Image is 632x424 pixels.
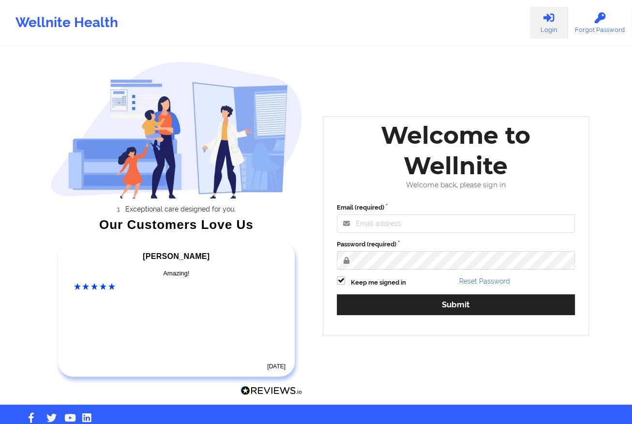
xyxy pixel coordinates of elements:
label: Keep me signed in [351,278,406,288]
a: Reviews.io Logo [241,386,302,398]
label: Email (required) [337,203,575,212]
img: wellnite-auth-hero_200.c722682e.png [50,61,303,198]
div: Amazing! [74,269,279,278]
li: Exceptional care designed for you. [59,205,302,213]
div: Welcome back, please sign in [330,181,582,189]
a: Login [530,7,568,39]
input: Email address [337,214,575,233]
a: Reset Password [459,277,510,285]
img: Reviews.io Logo [241,386,302,396]
a: Forgot Password [568,7,632,39]
div: Welcome to Wellnite [330,120,582,181]
label: Password (required) [337,240,575,249]
span: [PERSON_NAME] [143,252,210,260]
time: [DATE] [267,363,286,370]
div: Our Customers Love Us [50,220,303,229]
button: Submit [337,294,575,315]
